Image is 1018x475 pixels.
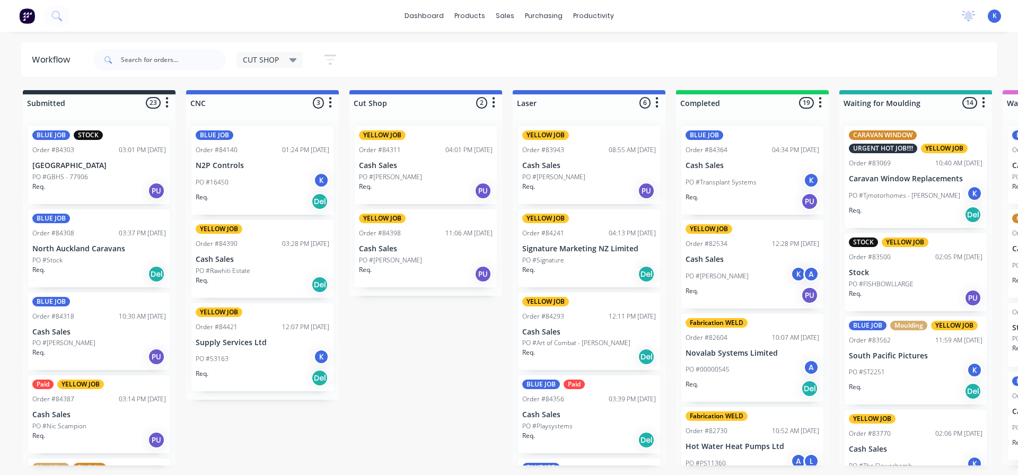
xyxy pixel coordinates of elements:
[686,426,727,436] div: Order #82730
[522,312,564,321] div: Order #84293
[196,266,250,276] p: PO #Rawhiti Estate
[564,380,585,389] div: Paid
[609,394,656,404] div: 03:39 PM [DATE]
[609,312,656,321] div: 12:11 PM [DATE]
[849,268,982,277] p: Stock
[32,130,70,140] div: BLUE JOB
[191,220,334,298] div: YELLOW JOBOrder #8439003:28 PM [DATE]Cash SalesPO #Rawhiti EstateReq.Del
[522,348,535,357] p: Req.
[849,191,960,200] p: PO #Tjmotorhomes - [PERSON_NAME]
[686,365,730,374] p: PO #00000545
[686,411,748,421] div: Fabrication WELD
[32,172,88,182] p: PO #GBHS - 77906
[74,130,103,140] div: STOCK
[849,237,878,247] div: STOCK
[148,266,165,283] div: Del
[518,209,660,287] div: YELLOW JOBOrder #8424104:13 PM [DATE]Signature Marketing NZ LimitedPO #SignatureReq.Del
[28,126,170,204] div: BLUE JOBSTOCKOrder #8430303:01 PM [DATE][GEOGRAPHIC_DATA]PO #GBHS - 77906Req.PU
[772,239,819,249] div: 12:28 PM [DATE]
[686,130,723,140] div: BLUE JOB
[849,445,982,454] p: Cash Sales
[28,209,170,287] div: BLUE JOBOrder #8430803:37 PM [DATE]North Auckland CaravansPO #StockReq.Del
[32,145,74,155] div: Order #84303
[311,193,328,210] div: Del
[845,233,987,311] div: STOCKYELLOW JOBOrder #8350002:05 PM [DATE]StockPO #FISHBOWLLARGEReq.PU
[196,145,238,155] div: Order #84140
[32,380,54,389] div: Paid
[522,410,656,419] p: Cash Sales
[32,431,45,441] p: Req.
[686,286,698,296] p: Req.
[32,244,166,253] p: North Auckland Caravans
[791,266,806,282] div: K
[313,172,329,188] div: K
[359,172,422,182] p: PO #[PERSON_NAME]
[196,130,233,140] div: BLUE JOB
[686,318,748,328] div: Fabrication WELD
[445,145,493,155] div: 04:01 PM [DATE]
[803,359,819,375] div: A
[148,182,165,199] div: PU
[522,244,656,253] p: Signature Marketing NZ Limited
[359,244,493,253] p: Cash Sales
[849,206,862,215] p: Req.
[32,421,86,431] p: PO #Nic Scampion
[993,11,997,21] span: K
[772,145,819,155] div: 04:34 PM [DATE]
[686,145,727,155] div: Order #84364
[355,126,497,204] div: YELLOW JOBOrder #8431104:01 PM [DATE]Cash SalesPO #[PERSON_NAME]Req.PU
[32,312,74,321] div: Order #84318
[849,351,982,360] p: South Pacific Pictures
[73,463,106,472] div: Skylight
[638,182,655,199] div: PU
[522,130,569,140] div: YELLOW JOB
[935,336,982,345] div: 11:59 AM [DATE]
[681,220,823,309] div: YELLOW JOBOrder #8253412:28 PM [DATE]Cash SalesPO #[PERSON_NAME]KAReq.PU
[849,144,917,153] div: URGENT HOT JOB!!!!
[686,161,819,170] p: Cash Sales
[803,172,819,188] div: K
[399,8,449,24] a: dashboard
[935,159,982,168] div: 10:40 AM [DATE]
[609,228,656,238] div: 04:13 PM [DATE]
[686,255,819,264] p: Cash Sales
[359,265,372,275] p: Req.
[196,178,229,187] p: PO #16450
[28,293,170,371] div: BLUE JOBOrder #8431810:30 AM [DATE]Cash SalesPO #[PERSON_NAME]Req.PU
[196,322,238,332] div: Order #84421
[196,239,238,249] div: Order #84390
[518,126,660,204] div: YELLOW JOBOrder #8394308:55 AM [DATE]Cash SalesPO #[PERSON_NAME]Req.PU
[772,426,819,436] div: 10:52 AM [DATE]
[119,228,166,238] div: 03:37 PM [DATE]
[931,321,978,330] div: YELLOW JOB
[32,394,74,404] div: Order #84387
[568,8,619,24] div: productivity
[445,228,493,238] div: 11:06 AM [DATE]
[849,321,887,330] div: BLUE JOB
[964,206,981,223] div: Del
[849,252,891,262] div: Order #83500
[311,370,328,386] div: Del
[845,316,987,405] div: BLUE JOBMouldingYELLOW JOBOrder #8356211:59 AM [DATE]South Pacific PicturesPO #ST2251KReq.Del
[522,265,535,275] p: Req.
[849,279,914,289] p: PO #FISHBOWLLARGE
[803,453,819,469] div: L
[196,276,208,285] p: Req.
[518,375,660,453] div: BLUE JOBPaidOrder #8435603:39 PM [DATE]Cash SalesPO #PlaysystemsReq.Del
[32,328,166,337] p: Cash Sales
[32,410,166,419] p: Cash Sales
[686,224,732,234] div: YELLOW JOB
[282,239,329,249] div: 03:28 PM [DATE]
[32,54,75,66] div: Workflow
[32,161,166,170] p: [GEOGRAPHIC_DATA]
[890,321,927,330] div: Moulding
[121,49,226,71] input: Search for orders...
[522,214,569,223] div: YELLOW JOB
[359,182,372,191] p: Req.
[801,287,818,304] div: PU
[359,130,406,140] div: YELLOW JOB
[19,8,35,24] img: Factory
[196,354,229,364] p: PO #53163
[196,255,329,264] p: Cash Sales
[313,349,329,365] div: K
